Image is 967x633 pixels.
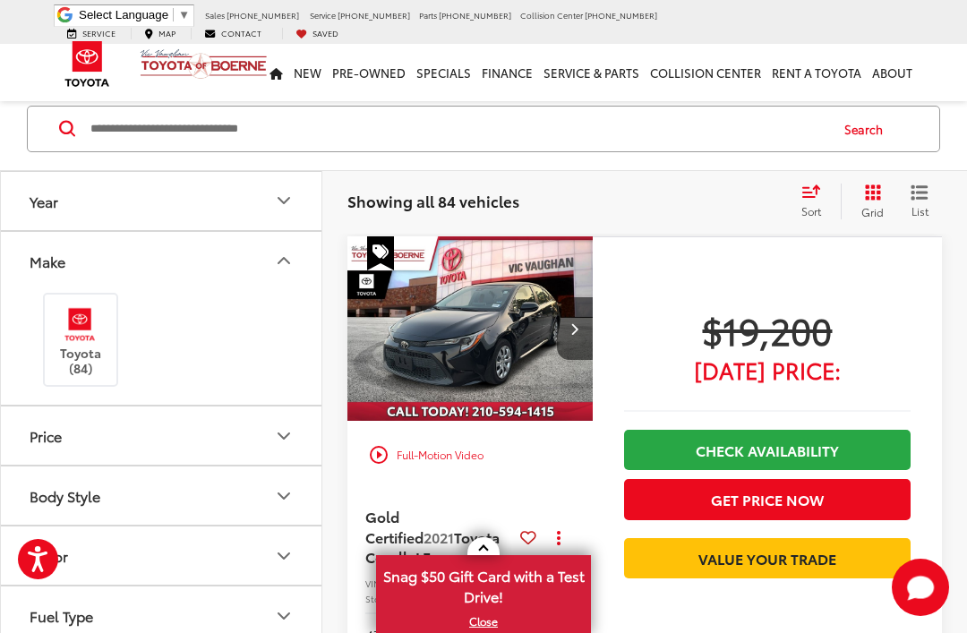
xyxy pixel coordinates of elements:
[557,297,593,360] button: Next image
[338,9,410,21] span: [PHONE_NUMBER]
[624,430,911,470] a: Check Availability
[79,8,168,21] span: Select Language
[861,204,884,219] span: Grid
[273,485,295,507] div: Body Style
[347,236,595,421] div: 2021 Toyota Corolla LE 0
[30,427,62,444] div: Price
[624,361,911,379] span: [DATE] Price:
[419,9,437,21] span: Parts
[312,27,338,38] span: Saved
[792,184,841,219] button: Select sort value
[347,190,519,211] span: Showing all 84 vehicles
[347,236,595,421] a: 2021 Toyota Corolla LE2021 Toyota Corolla LE2021 Toyota Corolla LE2021 Toyota Corolla LE
[30,252,65,269] div: Make
[54,35,121,93] img: Toyota
[557,530,561,544] span: dropdown dots
[911,203,928,218] span: List
[897,184,942,219] button: List View
[1,172,323,230] button: YearYear
[347,236,595,423] img: 2021 Toyota Corolla LE
[140,48,268,80] img: Vic Vaughan Toyota of Boerne
[30,192,58,210] div: Year
[1,466,323,525] button: Body StyleBody Style
[82,27,116,38] span: Service
[841,184,897,219] button: Grid View
[1,232,323,290] button: MakeMake
[1,526,323,585] button: ColorColor
[264,44,288,101] a: Home
[273,190,295,211] div: Year
[158,27,175,38] span: Map
[1,406,323,465] button: PricePrice
[273,545,295,567] div: Color
[273,250,295,271] div: Make
[867,44,918,101] a: About
[273,605,295,627] div: Fuel Type
[89,107,827,150] input: Search by Make, Model, or Keyword
[624,538,911,578] a: Value Your Trade
[624,479,911,519] button: Get Price Now
[367,236,394,270] span: Special
[131,28,189,39] a: Map
[520,9,583,21] span: Collision Center
[378,557,589,612] span: Snag $50 Gift Card with a Test Drive!
[30,607,93,624] div: Fuel Type
[585,9,657,21] span: [PHONE_NUMBER]
[288,44,327,101] a: New
[327,44,411,101] a: Pre-Owned
[191,28,275,39] a: Contact
[624,307,911,352] span: $19,200
[282,28,352,39] a: My Saved Vehicles
[476,44,538,101] a: Finance
[365,577,383,590] span: VIN:
[45,304,117,376] label: Toyota (84)
[365,507,513,567] a: Gold Certified2021Toyota CorollaLE
[439,9,511,21] span: [PHONE_NUMBER]
[227,9,299,21] span: [PHONE_NUMBER]
[178,8,190,21] span: ▼
[30,487,100,504] div: Body Style
[54,28,129,39] a: Service
[411,44,476,101] a: Specials
[801,203,821,218] span: Sort
[273,425,295,447] div: Price
[538,44,645,101] a: Service & Parts: Opens in a new tab
[892,559,949,616] button: Toggle Chat Window
[310,9,336,21] span: Service
[827,107,909,151] button: Search
[56,304,105,346] img: Vic Vaughan Toyota of Boerne in Boerne, TX)
[766,44,867,101] a: Rent a Toyota
[79,8,190,21] a: Select Language​
[365,506,424,546] span: Gold Certified
[365,592,391,605] span: Stock:
[173,8,174,21] span: ​
[365,526,500,567] span: Toyota Corolla
[892,559,949,616] svg: Start Chat
[221,27,261,38] span: Contact
[543,521,575,552] button: Actions
[205,9,225,21] span: Sales
[645,44,766,101] a: Collision Center
[424,526,454,547] span: 2021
